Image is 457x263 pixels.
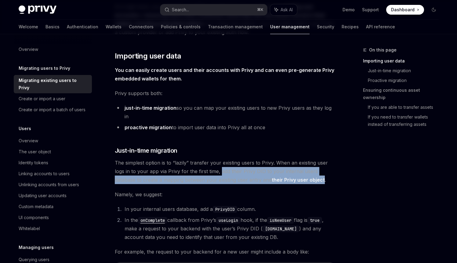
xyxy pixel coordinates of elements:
a: Security [317,20,334,34]
div: Unlinking accounts from users [19,181,79,188]
div: Migrating existing users to Privy [19,77,88,91]
a: Recipes [342,20,359,34]
span: Just-in-time migration [115,146,177,155]
span: Importing user data [115,51,181,61]
a: Policies & controls [161,20,201,34]
a: Dashboard [386,5,424,15]
a: Overview [14,135,92,146]
a: Updating user accounts [14,190,92,201]
a: Welcome [19,20,38,34]
code: PrivyDID [213,206,237,213]
a: If you are able to transfer assets [368,102,444,112]
span: Privy supports both: [115,89,335,98]
a: Linking accounts to users [14,168,92,179]
li: In your internal users database, add a column. [123,205,335,213]
a: Unlinking accounts from users [14,179,92,190]
div: Create or import a batch of users [19,106,85,113]
h5: Users [19,125,31,132]
div: Search... [172,6,189,13]
span: For example, the request to your backend for a new user might include a body like: [115,247,335,256]
a: Transaction management [208,20,263,34]
a: proactive migration [125,124,172,131]
a: UI components [14,212,92,223]
a: Importing user data [363,56,444,66]
a: Identity tokens [14,157,92,168]
a: Proactive migration [368,76,444,85]
code: useLogin [216,217,241,224]
a: Create or import a user [14,93,92,104]
a: User management [270,20,310,34]
code: true [307,217,322,224]
a: Wallets [106,20,122,34]
span: On this page [369,46,397,54]
a: Basics [45,20,60,34]
code: isNewUser [267,217,294,224]
span: The simplest option is to “lazily” transfer your existing users to Privy. When an existing user l... [115,158,335,184]
li: so you can map your existing users to new Privy users as they log in [115,104,335,121]
h5: Migrating users to Privy [19,65,70,72]
a: Support [362,7,379,13]
a: Migrating existing users to Privy [14,75,92,93]
a: Just-in-time migration [368,66,444,76]
code: [DOMAIN_NAME] [263,226,299,232]
div: The user object [19,148,51,155]
a: just-in-time migration [125,105,176,111]
div: Overview [19,46,38,53]
a: Overview [14,44,92,55]
strong: You can easily create users and their accounts with Privy and can even pre-generate Privy embedde... [115,67,334,82]
a: Whitelabel [14,223,92,234]
span: Namely, we suggest: [115,190,335,199]
a: their Privy user object [272,177,325,183]
a: Demo [343,7,355,13]
button: Search...⌘K [160,4,267,15]
img: dark logo [19,5,56,14]
div: Updating user accounts [19,192,67,199]
a: API reference [366,20,395,34]
a: The user object [14,146,92,157]
li: to import user data into Privy all at once [115,123,335,132]
a: Connectors [129,20,154,34]
div: Create or import a user [19,95,65,102]
a: Ensuring continuous asset ownership [363,85,444,102]
a: Create or import a batch of users [14,104,92,115]
a: If you need to transfer wallets instead of transferring assets [368,112,444,129]
span: ⌘ K [257,7,263,12]
div: Linking accounts to users [19,170,70,177]
h5: Managing users [19,244,54,251]
a: onComplete [138,217,167,223]
div: UI components [19,214,49,221]
span: Dashboard [391,7,415,13]
div: Custom metadata [19,203,53,210]
div: Overview [19,137,38,144]
button: Toggle dark mode [429,5,439,15]
a: Custom metadata [14,201,92,212]
li: In the callback from Privy’s hook, if the flag is , make a request to your backend with the user’... [123,216,335,241]
span: Ask AI [281,7,293,13]
div: Whitelabel [19,225,40,232]
div: Identity tokens [19,159,48,166]
a: Authentication [67,20,98,34]
button: Ask AI [270,4,297,15]
code: onComplete [138,217,167,224]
